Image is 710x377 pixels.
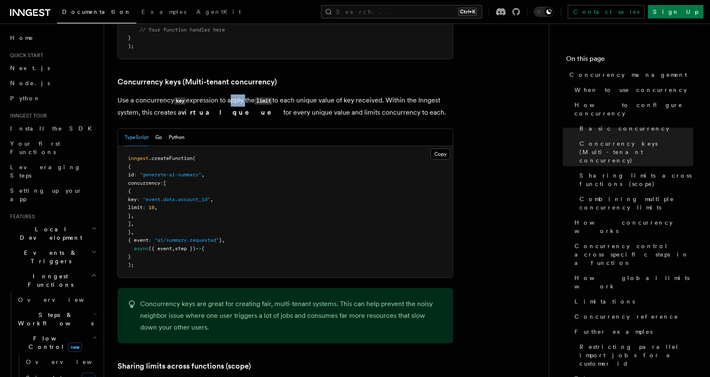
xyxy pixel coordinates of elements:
[128,155,149,161] span: inngest
[125,129,149,146] button: TypeScript
[222,237,225,243] span: ,
[574,86,687,94] span: When to use concurrency
[128,172,134,178] span: id
[117,94,453,118] p: Use a concurrency expression to apply the to each unique value of key received. Within the Innges...
[571,270,693,294] a: How global limits work
[149,246,172,251] span: ({ event
[648,5,703,18] a: Sign Up
[117,76,277,88] a: Concurrency keys (Multi-tenant concurrency)
[571,238,693,270] a: Concurrency control across specific steps in a function
[163,180,166,186] span: [
[576,121,693,136] a: Basic concurrency
[128,221,131,227] span: ]
[140,172,201,178] span: "generate-ai-summary"
[576,168,693,191] a: Sharing limits across functions (scope)
[7,222,99,245] button: Local Development
[321,5,482,18] button: Search...Ctrl+K
[574,297,635,306] span: Limitations
[574,218,693,235] span: How concurrency works
[15,334,92,351] span: Flow Control
[128,180,160,186] span: concurrency
[134,172,137,178] span: :
[7,113,47,119] span: Inngest tour
[172,246,175,251] span: ,
[117,360,251,372] a: Sharing limits across functions (scope)
[10,65,50,71] span: Next.js
[576,339,693,371] a: Restricting parallel import jobs for a customer id
[431,149,450,160] button: Copy
[458,8,477,16] kbd: Ctrl+K
[10,34,34,42] span: Home
[7,249,91,265] span: Events & Triggers
[136,3,191,23] a: Examples
[149,155,193,161] span: .createFunction
[26,359,112,365] span: Overview
[15,331,99,354] button: Flow Controlnew
[57,3,136,24] a: Documentation
[134,246,149,251] span: async
[566,67,693,82] a: Concurrency management
[18,296,104,303] span: Overview
[174,97,186,105] code: key
[131,229,134,235] span: ,
[7,91,99,106] a: Python
[576,191,693,215] a: Combining multiple concurrency limits
[10,125,97,132] span: Install the SDK
[7,213,35,220] span: Features
[571,309,693,324] a: Concurrency reference
[571,82,693,97] a: When to use concurrency
[155,129,162,146] button: Go
[255,97,272,105] code: limit
[196,246,201,251] span: =>
[140,298,443,333] p: Concurrency keys are great for creating fair, multi-tenant systems. This can help prevent the noi...
[128,35,131,41] span: }
[169,129,185,146] button: Python
[128,196,137,202] span: key
[576,136,693,168] a: Concurrency keys (Multi-tenant concurrency)
[571,215,693,238] a: How concurrency works
[574,242,693,267] span: Concurrency control across specific steps in a function
[579,139,693,165] span: Concurrency keys (Multi-tenant concurrency)
[131,213,134,219] span: ,
[128,43,134,49] span: );
[574,101,693,118] span: How to configure concurrency
[23,354,99,369] a: Overview
[571,324,693,339] a: Further examples
[128,262,134,268] span: );
[15,307,99,331] button: Steps & Workflows
[219,237,222,243] span: }
[128,213,131,219] span: }
[579,343,693,368] span: Restricting parallel import jobs for a customer id
[534,7,554,17] button: Toggle dark mode
[579,195,693,212] span: Combining multiple concurrency limits
[10,80,50,86] span: Node.js
[574,327,653,336] span: Further examples
[568,5,645,18] a: Contact sales
[175,246,196,251] span: step })
[7,269,99,292] button: Inngest Functions
[196,8,241,15] span: AgentKit
[579,171,693,188] span: Sharing limits across functions (scope)
[141,8,186,15] span: Examples
[210,196,213,202] span: ,
[128,164,131,170] span: {
[7,225,91,242] span: Local Development
[571,294,693,309] a: Limitations
[566,54,693,67] h4: On this page
[149,204,154,210] span: 10
[7,121,99,136] a: Install the SDK
[149,237,151,243] span: :
[154,237,219,243] span: "ai/summary.requested"
[10,187,82,202] span: Setting up your app
[128,237,149,243] span: { event
[571,97,693,121] a: How to configure concurrency
[193,155,196,161] span: (
[569,71,687,79] span: Concurrency management
[15,311,94,327] span: Steps & Workflows
[128,229,131,235] span: }
[579,124,669,133] span: Basic concurrency
[128,204,143,210] span: limit
[7,30,99,45] a: Home
[7,160,99,183] a: Leveraging Steps
[10,164,81,179] span: Leveraging Steps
